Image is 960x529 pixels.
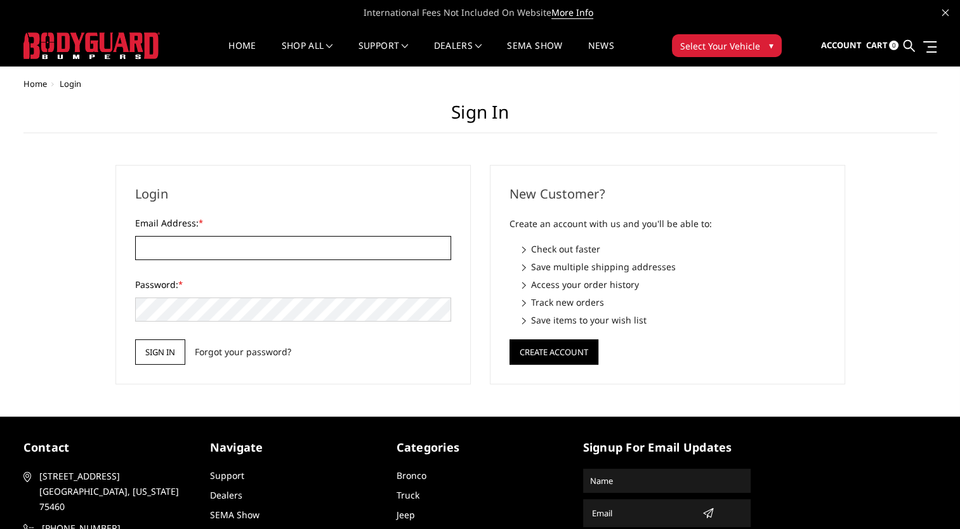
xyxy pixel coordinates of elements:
[60,78,81,89] span: Login
[522,260,825,273] li: Save multiple shipping addresses
[397,439,564,456] h5: Categories
[522,296,825,309] li: Track new orders
[135,216,451,230] label: Email Address:
[510,339,598,365] button: Create Account
[397,509,415,521] a: Jeep
[282,41,333,66] a: shop all
[588,41,614,66] a: News
[210,489,242,501] a: Dealers
[820,29,861,63] a: Account
[510,185,825,204] h2: New Customer?
[587,503,697,523] input: Email
[23,439,191,456] h5: contact
[23,32,160,59] img: BODYGUARD BUMPERS
[358,41,409,66] a: Support
[865,29,898,63] a: Cart 0
[228,41,256,66] a: Home
[23,101,937,133] h1: Sign in
[210,439,378,456] h5: Navigate
[583,439,751,456] h5: signup for email updates
[522,242,825,256] li: Check out faster
[135,278,451,291] label: Password:
[820,39,861,51] span: Account
[522,313,825,327] li: Save items to your wish list
[897,468,960,529] iframe: Chat Widget
[510,216,825,232] p: Create an account with us and you'll be able to:
[507,41,562,66] a: SEMA Show
[672,34,782,57] button: Select Your Vehicle
[680,39,760,53] span: Select Your Vehicle
[510,344,598,356] a: Create Account
[889,41,898,50] span: 0
[397,469,426,481] a: Bronco
[135,185,451,204] h2: Login
[39,469,187,514] span: [STREET_ADDRESS] [GEOGRAPHIC_DATA], [US_STATE] 75460
[135,339,185,365] input: Sign in
[194,345,291,358] a: Forgot your password?
[522,278,825,291] li: Access your order history
[434,41,482,66] a: Dealers
[769,39,773,52] span: ▾
[23,78,47,89] a: Home
[585,471,749,491] input: Name
[210,509,260,521] a: SEMA Show
[551,6,593,19] a: More Info
[865,39,887,51] span: Cart
[397,489,419,501] a: Truck
[210,469,244,481] a: Support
